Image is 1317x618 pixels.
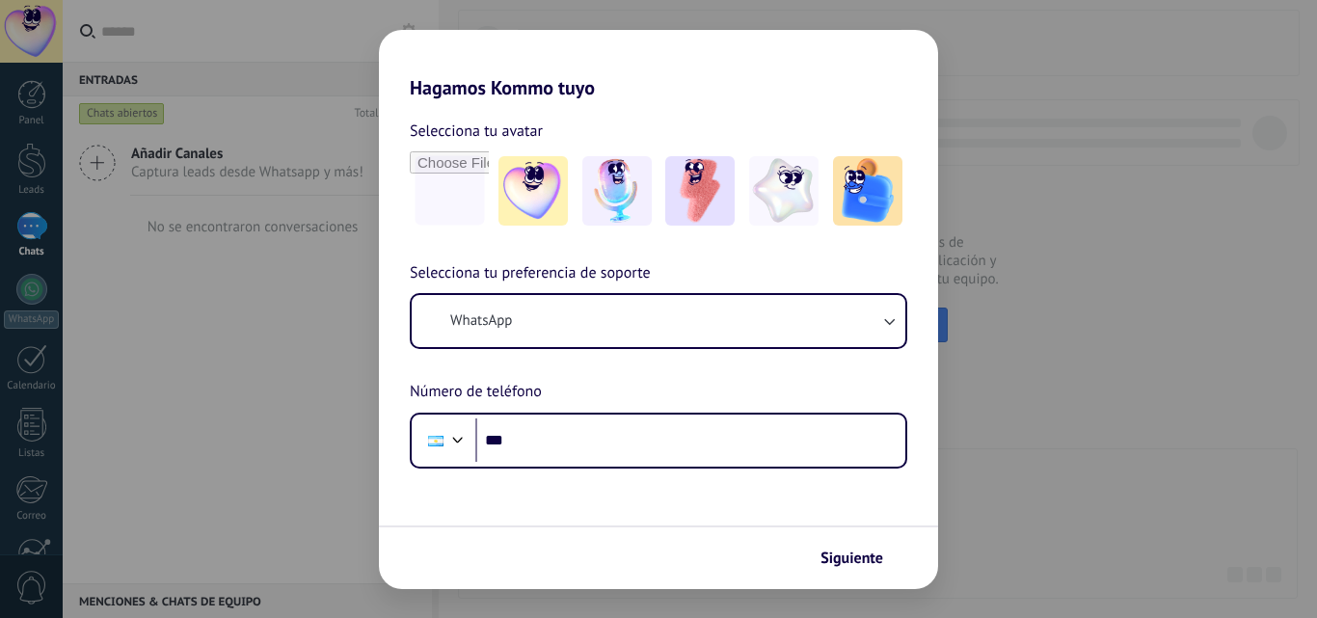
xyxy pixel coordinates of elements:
[379,30,938,99] h2: Hagamos Kommo tuyo
[749,156,819,226] img: -4.jpeg
[582,156,652,226] img: -2.jpeg
[417,420,454,461] div: Argentina: + 54
[820,551,883,565] span: Siguiente
[450,311,512,331] span: WhatsApp
[665,156,735,226] img: -3.jpeg
[410,261,651,286] span: Selecciona tu preferencia de soporte
[412,295,905,347] button: WhatsApp
[410,380,542,405] span: Número de teléfono
[498,156,568,226] img: -1.jpeg
[812,542,909,575] button: Siguiente
[410,119,543,144] span: Selecciona tu avatar
[833,156,902,226] img: -5.jpeg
